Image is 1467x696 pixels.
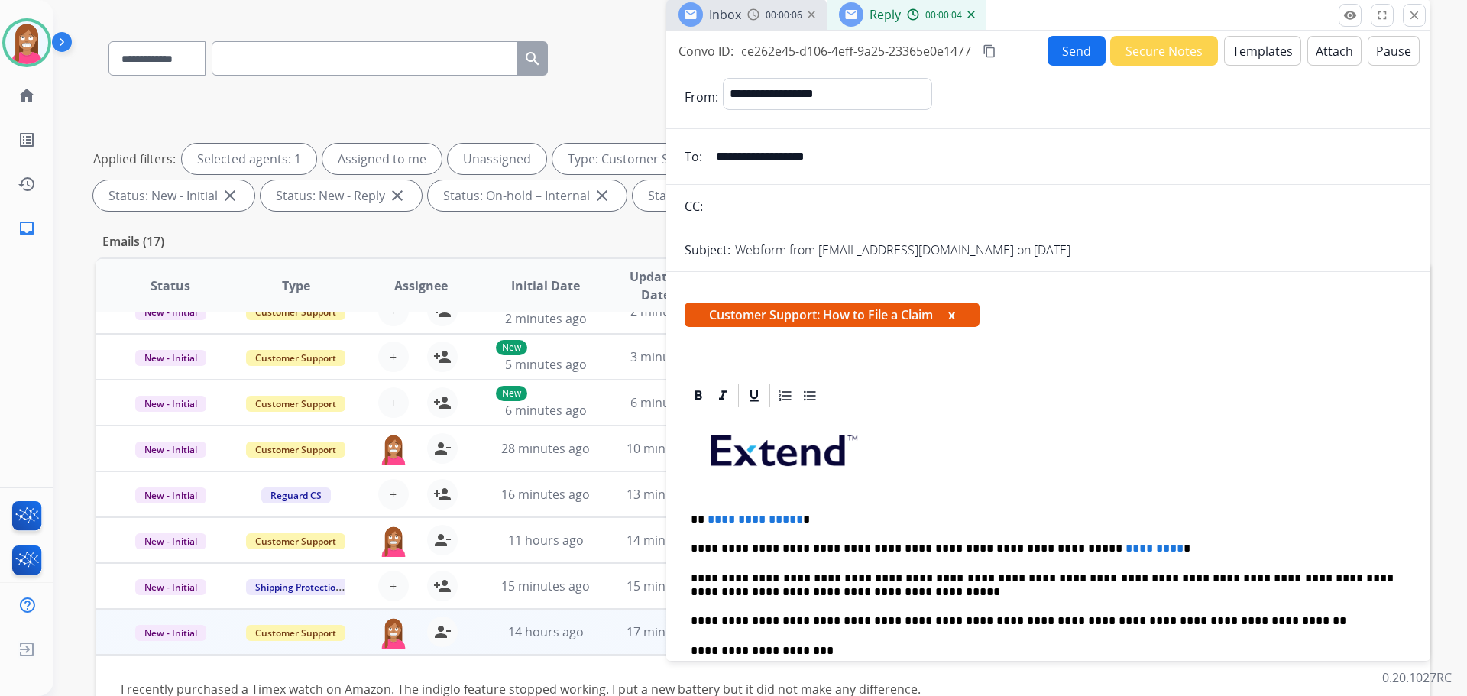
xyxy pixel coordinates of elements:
span: Shipping Protection [246,579,351,595]
span: 16 minutes ago [501,486,590,503]
span: 15 minutes ago [627,578,715,594]
div: Italic [711,384,734,407]
span: 6 minutes ago [505,402,587,419]
mat-icon: close [1407,8,1421,22]
mat-icon: person_add [433,485,452,503]
span: New - Initial [135,350,206,366]
span: 15 minutes ago [501,578,590,594]
mat-icon: history [18,175,36,193]
button: + [378,479,409,510]
div: Unassigned [448,144,546,174]
span: New - Initial [135,396,206,412]
mat-icon: close [388,186,406,205]
span: Status [151,277,190,295]
div: Status: On-hold – Internal [428,180,627,211]
p: Convo ID: [678,42,733,60]
span: New - Initial [135,579,206,595]
img: agent-avatar [378,617,409,649]
span: New - Initial [135,533,206,549]
mat-icon: remove_red_eye [1343,8,1357,22]
span: ce262e45-d106-4eff-9a25-23365e0e1477 [741,43,971,60]
mat-icon: person_remove [433,623,452,641]
img: agent-avatar [378,433,409,465]
img: agent-avatar [378,525,409,557]
span: 3 minutes ago [630,348,712,365]
span: Type [282,277,310,295]
span: 2 minutes ago [505,310,587,327]
button: + [378,387,409,418]
mat-icon: close [221,186,239,205]
mat-icon: inbox [18,219,36,238]
button: + [378,342,409,372]
p: Applied filters: [93,150,176,168]
button: Attach [1307,36,1362,66]
span: 10 minutes ago [627,440,715,457]
span: Customer Support [246,533,345,549]
p: Emails (17) [96,232,170,251]
p: To: [685,147,702,166]
div: Status: New - Initial [93,180,254,211]
mat-icon: person_add [433,577,452,595]
span: Reply [870,6,901,23]
p: CC: [685,197,703,215]
mat-icon: person_remove [433,439,452,458]
div: Status: On-hold - Customer [633,180,841,211]
span: Customer Support [246,625,345,641]
span: + [390,485,397,503]
span: Customer Support [246,350,345,366]
span: 17 minutes ago [627,623,715,640]
span: + [390,348,397,366]
span: Initial Date [511,277,580,295]
span: New - Initial [135,625,206,641]
div: Assigned to me [322,144,442,174]
p: New [496,386,527,401]
mat-icon: close [593,186,611,205]
p: From: [685,88,718,106]
p: 0.20.1027RC [1382,668,1452,687]
p: Webform from [EMAIL_ADDRESS][DOMAIN_NAME] on [DATE] [735,241,1070,259]
div: Underline [743,384,766,407]
span: 6 minutes ago [630,394,712,411]
div: Ordered List [774,384,797,407]
mat-icon: home [18,86,36,105]
mat-icon: list_alt [18,131,36,149]
button: x [948,306,955,324]
p: Subject: [685,241,730,259]
button: Send [1048,36,1106,66]
span: New - Initial [135,442,206,458]
div: Selected agents: 1 [182,144,316,174]
span: 13 minutes ago [627,486,715,503]
span: 00:00:06 [766,9,802,21]
span: Updated Date [621,267,691,304]
mat-icon: person_remove [433,531,452,549]
span: Assignee [394,277,448,295]
mat-icon: person_add [433,348,452,366]
span: 14 minutes ago [627,532,715,549]
button: + [378,571,409,601]
span: Reguard CS [261,487,331,503]
span: + [390,393,397,412]
div: Status: New - Reply [261,180,422,211]
span: Inbox [709,6,741,23]
span: New - Initial [135,487,206,503]
button: Secure Notes [1110,36,1218,66]
span: Customer Support [246,442,345,458]
mat-icon: fullscreen [1375,8,1389,22]
img: avatar [5,21,48,64]
mat-icon: content_copy [983,44,996,58]
p: New [496,340,527,355]
button: Templates [1224,36,1301,66]
span: + [390,577,397,595]
span: Customer Support [246,396,345,412]
mat-icon: person_add [433,393,452,412]
span: 28 minutes ago [501,440,590,457]
mat-icon: search [523,50,542,68]
div: Bold [687,384,710,407]
span: 5 minutes ago [505,356,587,373]
div: Bullet List [798,384,821,407]
button: Pause [1368,36,1420,66]
span: 00:00:04 [925,9,962,21]
span: Customer Support: How to File a Claim [685,303,980,327]
span: 11 hours ago [508,532,584,549]
div: Type: Customer Support [552,144,746,174]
